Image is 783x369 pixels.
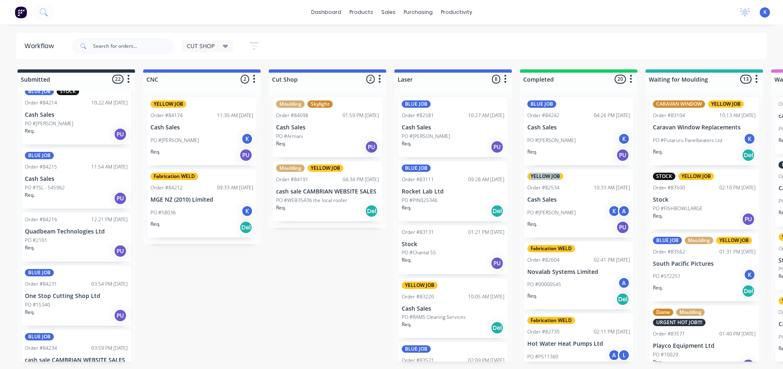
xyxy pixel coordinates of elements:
[402,164,431,172] div: BLUE JOB
[398,278,508,338] div: YELLOW JOBOrder #8322010:05 AM [DATE]Cash SalesPO #RAMS Cleaning ServicesReq.Del
[608,205,620,217] div: K
[25,111,128,118] p: Cash Sales
[685,237,713,244] div: Moulding
[527,124,630,131] p: Cash Sales
[402,112,434,119] div: Order #82581
[25,88,54,95] div: BLUE JOB
[25,184,65,191] p: PO #TSL - 545962
[25,280,57,288] div: Order #84231
[187,42,215,50] span: CUT SHOP
[524,169,633,238] div: YELLOW JOBOrder #8253410:33 AM [DATE]Cash SalesPO #[PERSON_NAME]KAReq.PU
[527,220,537,228] p: Req.
[527,148,537,156] p: Req.
[653,284,663,291] p: Req.
[241,133,253,145] div: K
[527,353,558,360] p: PO #PS11360
[616,221,629,234] div: PU
[398,225,508,274] div: Order #8313101:21 PM [DATE]StockPO #Chantal 5SReq.PU
[743,133,756,145] div: K
[527,256,560,264] div: Order #82604
[276,124,379,131] p: Cash Sales
[742,149,755,162] div: Del
[93,38,174,54] input: Search for orders...
[743,269,756,281] div: K
[91,345,128,352] div: 03:59 PM [DATE]
[608,349,620,361] div: A
[276,188,379,195] p: cash sale CAMBRIAN WEBSITE SALES
[719,112,756,119] div: 10:13 AM [DATE]
[402,197,438,204] p: PO #PIN025346
[618,349,630,361] div: L
[618,277,630,289] div: A
[91,163,128,171] div: 11:54 AM [DATE]
[91,280,128,288] div: 03:54 PM [DATE]
[276,140,286,147] p: Req.
[25,216,57,223] div: Order #84216
[402,140,411,147] p: Req.
[402,249,436,256] p: PO #Chantal 5S
[25,127,35,135] p: Req.
[276,204,286,211] p: Req.
[402,204,411,211] p: Req.
[402,282,438,289] div: YELLOW JOB
[150,148,160,156] p: Req.
[524,242,633,310] div: Fabrication WELDOrder #8260402:41 PM [DATE]Novalab Systems LimitedPO #00000545AReq.Del
[15,6,27,18] img: Factory
[468,229,504,236] div: 01:21 PM [DATE]
[676,309,705,316] div: Moulding
[150,184,183,191] div: Order #84212
[25,99,57,107] div: Order #84214
[276,133,303,140] p: PO #Armani
[398,161,508,221] div: BLUE JOBOrder #8311109:28 AM [DATE]Rocket Lab LtdPO #PIN025346Req.Del
[343,112,379,119] div: 01:59 PM [DATE]
[402,176,434,183] div: Order #83111
[402,188,504,195] p: Rocket Lab Ltd
[527,100,556,108] div: BLUE JOB
[114,192,127,205] div: PU
[402,345,431,353] div: BLUE JOB
[468,176,504,183] div: 09:28 AM [DATE]
[491,257,504,270] div: PU
[402,321,411,328] p: Req.
[25,345,57,352] div: Order #84234
[653,112,685,119] div: Order #83104
[527,245,575,252] div: Fabrication WELD
[716,237,752,244] div: YELLOW JOB
[276,164,305,172] div: Moulding
[719,248,756,256] div: 01:31 PM [DATE]
[402,241,504,248] p: Stock
[217,184,253,191] div: 09:33 AM [DATE]
[25,152,54,159] div: BLUE JOB
[491,205,504,218] div: Del
[650,97,759,165] div: CARAVAN WINDOWYELLOW JOBOrder #8310410:13 AM [DATE]Caravan Window ReplacementsPO #Putaruru Panelb...
[25,357,128,364] p: cash sale CAMBRIAN WEBSITE SALES
[402,124,504,131] p: Cash Sales
[653,184,685,191] div: Order #83500
[653,342,756,349] p: Playco Equipment Ltd
[365,205,378,218] div: Del
[22,84,131,144] div: BLUE JOBSTOCKOrder #8421410:22 AM [DATE]Cash SalesPO #[PERSON_NAME]Req.PU
[650,233,759,302] div: BLUE JOBMouldingYELLOW JOBOrder #8356201:31 PM [DATE]South Pacific PicturesPO #ST2251KReq.Del
[398,97,508,157] div: BLUE JOBOrder #8258110:27 AM [DATE]Cash SalesPO #[PERSON_NAME]Req.PU
[150,137,199,144] p: PO #[PERSON_NAME]
[527,196,630,203] p: Cash Sales
[402,100,431,108] div: BLUE JOB
[653,273,681,280] p: PO #ST2251
[742,285,755,298] div: Del
[400,6,437,18] div: purchasing
[653,309,673,316] div: Dome
[527,281,561,288] p: PO #00000545
[653,196,756,203] p: Stock
[147,97,257,165] div: YELLOW JOBOrder #8417411:30 AM [DATE]Cash SalesPO #[PERSON_NAME]KReq.PU
[150,173,198,180] div: Fabrication WELD
[653,260,756,267] p: South Pacific Pictures
[527,184,560,191] div: Order #82534
[307,100,333,108] div: Skylight
[618,205,630,217] div: A
[650,169,759,229] div: STOCKYELLOW JOBOrder #8350002:10 PM [DATE]StockPO #FISHBOWLLARGEReq.PU
[239,149,252,162] div: PU
[25,244,35,251] p: Req.
[719,184,756,191] div: 02:10 PM [DATE]
[653,205,703,212] p: PO #FISHBOWLLARGE
[365,140,378,153] div: PU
